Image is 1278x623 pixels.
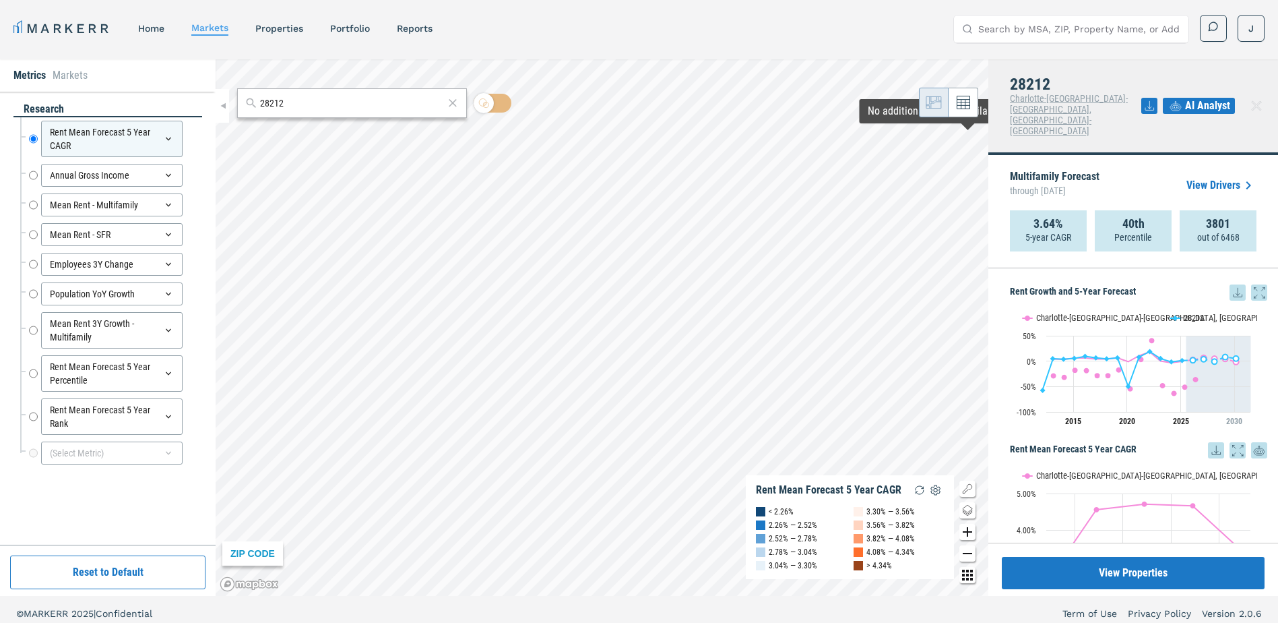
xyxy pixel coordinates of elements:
a: Privacy Policy [1128,607,1191,620]
button: Reset to Default [10,556,205,589]
path: Friday, 28 Jun, 20:00, 5.13. 28212. [1234,356,1239,361]
p: Multifamily Forecast [1010,171,1099,200]
li: Markets [53,67,88,84]
path: Sunday, 28 Jun, 20:00, 6.3. Charlotte-Concord-Gastonia, NC-SC. [1073,367,1078,373]
div: 3.30% — 3.56% [866,505,915,518]
div: research [13,102,202,117]
span: J [1248,22,1254,35]
path: Wednesday, 28 Jun, 20:00, 5.07. 28212. [1158,356,1163,361]
span: Confidential [96,608,152,619]
button: Show/Hide Legend Map Button [959,481,976,497]
path: Sunday, 28 Jun, 20:00, -49.87. 28212. [1126,384,1131,389]
span: MARKERR [24,608,71,619]
path: Monday, 28 Jun, 20:00, 7.92. 28212. [1137,354,1142,359]
div: Rent Mean Forecast 5 Year CAGR [756,483,901,497]
path: Monday, 14 Jun, 20:00, 4.54. Charlotte-Concord-Gastonia, NC-SC. [1094,507,1099,512]
strong: 3801 [1206,217,1230,231]
input: Search by MSA or ZIP Code [260,96,444,111]
h4: 28212 [1010,76,1141,93]
path: Tuesday, 28 Jun, 20:00, 18.89. 28212. [1147,349,1153,354]
div: < 2.26% [769,505,794,518]
path: Saturday, 28 Jun, 20:00, 3.42. Charlotte-Concord-Gastonia, NC-SC. [1062,375,1067,380]
div: Rent Growth and 5-Year Forecast. Highcharts interactive chart. [1010,301,1267,436]
div: Rent Mean Forecast 5 Year CAGR [41,121,183,157]
div: (Select Metric) [41,442,183,465]
h5: Rent Mean Forecast 5 Year CAGR [1010,442,1267,458]
button: Show 28212 [1170,313,1205,323]
div: Population YoY Growth [41,283,183,305]
path: Friday, 28 Jun, 20:00, -1.3. 28212. [1169,359,1174,364]
strong: 40th [1122,217,1145,231]
path: Thursday, 28 Jun, 20:00, -57.68. 28212. [1040,388,1046,393]
path: Saturday, 28 Jun, 20:00, 3.91. 28212. [1061,357,1066,362]
a: View Drivers [1186,177,1256,194]
path: Saturday, 28 Jun, 20:00, 1.29. 28212. [1180,357,1185,363]
path: Tuesday, 28 Jun, 20:00, 9.47. 28212. [1083,353,1088,359]
div: Rent Mean Forecast 5 Year Percentile [41,355,183,392]
img: Settings [928,482,944,498]
path: Thursday, 28 Jun, 20:00, 4.09. Charlotte-Concord-Gastonia, NC-SC. [1106,373,1111,378]
path: Wednesday, 28 Jun, 20:00, 6.39. 28212. [1093,355,1099,361]
a: MARKERR [13,19,111,38]
button: AI Analyst [1163,98,1235,114]
strong: 3.64% [1033,217,1063,231]
div: Map Tooltip Content [868,105,1068,118]
p: 5-year CAGR [1025,231,1071,244]
tspan: 2030 [1226,417,1242,426]
path: Sunday, 28 Jun, 20:00, 5.51. 28212. [1072,355,1077,361]
div: Mean Rent - Multifamily [41,194,183,216]
g: 28212, line 4 of 4 with 5 data points. [1190,354,1239,364]
path: Sunday, 28 Jun, 20:00, 2.54. Charlotte-Concord-Gastonia, NC-SC. [1193,377,1199,382]
div: Mean Rent 3Y Growth - Multifamily [41,312,183,349]
tspan: 2020 [1119,417,1135,426]
div: 2.52% — 2.78% [769,532,817,545]
a: Portfolio [330,23,370,34]
div: 3.56% — 3.82% [866,518,915,532]
a: markets [191,22,228,33]
span: Charlotte-[GEOGRAPHIC_DATA]-[GEOGRAPHIC_DATA], [GEOGRAPHIC_DATA]-[GEOGRAPHIC_DATA] [1010,93,1128,136]
li: Metrics [13,67,46,84]
span: AI Analyst [1185,98,1230,114]
text: 4.00% [1017,526,1036,535]
input: Search by MSA, ZIP, Property Name, or Address [978,16,1180,42]
path: Tuesday, 28 Jun, 20:00, 6.14. Charlotte-Concord-Gastonia, NC-SC. [1084,368,1089,374]
a: properties [255,23,303,34]
path: Thursday, 28 Jun, 20:00, 8.28. 28212. [1223,354,1228,359]
span: through [DATE] [1010,182,1099,200]
p: Percentile [1114,231,1152,244]
a: reports [397,23,433,34]
path: Thursday, 28 Jun, 20:00, 4.49. 28212. [1104,356,1110,361]
path: Wednesday, 28 Jun, 20:00, 0.11. Charlotte-Concord-Gastonia, NC-SC. [1160,383,1165,388]
path: Saturday, 28 Jun, 20:00, -0.48. Charlotte-Concord-Gastonia, NC-SC. [1182,384,1188,390]
a: home [138,23,164,34]
path: Friday, 28 Jun, 20:00, -2.94. Charlotte-Concord-Gastonia, NC-SC. [1172,390,1177,396]
button: Zoom in map button [959,524,976,540]
a: Version 2.0.6 [1202,607,1262,620]
p: out of 6468 [1197,231,1240,244]
div: 3.82% — 4.08% [866,532,915,545]
path: Friday, 28 Jun, 20:00, 4.07. Charlotte-Concord-Gastonia, NC-SC. [1051,373,1056,378]
path: Tuesday, 28 Jun, 20:00, 18.15. Charlotte-Concord-Gastonia, NC-SC. [1149,338,1155,343]
button: Change style map button [959,502,976,518]
text: 50% [1023,332,1036,341]
div: 3.04% — 3.30% [769,559,817,572]
a: Term of Use [1062,607,1117,620]
a: Mapbox logo [220,576,279,592]
button: View Properties [1002,557,1265,589]
button: J [1238,15,1265,42]
div: 4.08% — 4.34% [866,545,915,559]
button: Other options map button [959,567,976,583]
img: Reload Legend [912,482,928,498]
h5: Rent Growth and 5-Year Forecast [1010,285,1267,301]
div: Annual Gross Income [41,164,183,187]
path: Monday, 28 Jun, 20:00, 3.96. 28212. [1201,356,1207,361]
div: 2.26% — 2.52% [769,518,817,532]
div: > 4.34% [866,559,892,572]
div: Mean Rent - SFR [41,223,183,246]
path: Wednesday, 28 Jun, 20:00, 4.09. Charlotte-Concord-Gastonia, NC-SC. [1095,373,1100,378]
span: 2025 | [71,608,96,619]
path: Friday, 28 Jun, 20:00, 4.98. 28212. [1050,356,1056,361]
text: -50% [1021,382,1036,392]
div: 2.78% — 3.04% [769,545,817,559]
